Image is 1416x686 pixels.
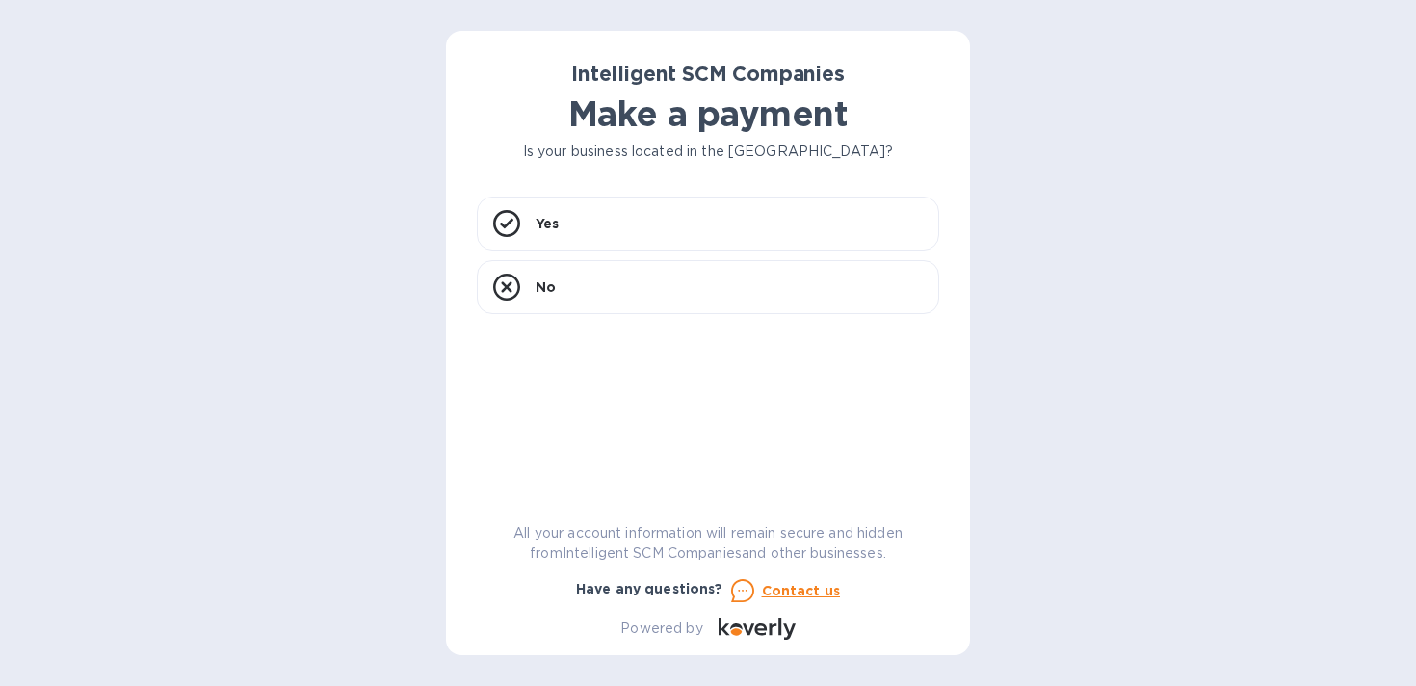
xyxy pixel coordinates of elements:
[576,581,723,596] b: Have any questions?
[477,523,939,564] p: All your account information will remain secure and hidden from Intelligent SCM Companies and oth...
[620,619,702,639] p: Powered by
[571,62,845,86] b: Intelligent SCM Companies
[762,583,841,598] u: Contact us
[536,277,556,297] p: No
[477,142,939,162] p: Is your business located in the [GEOGRAPHIC_DATA]?
[477,93,939,134] h1: Make a payment
[536,214,559,233] p: Yes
